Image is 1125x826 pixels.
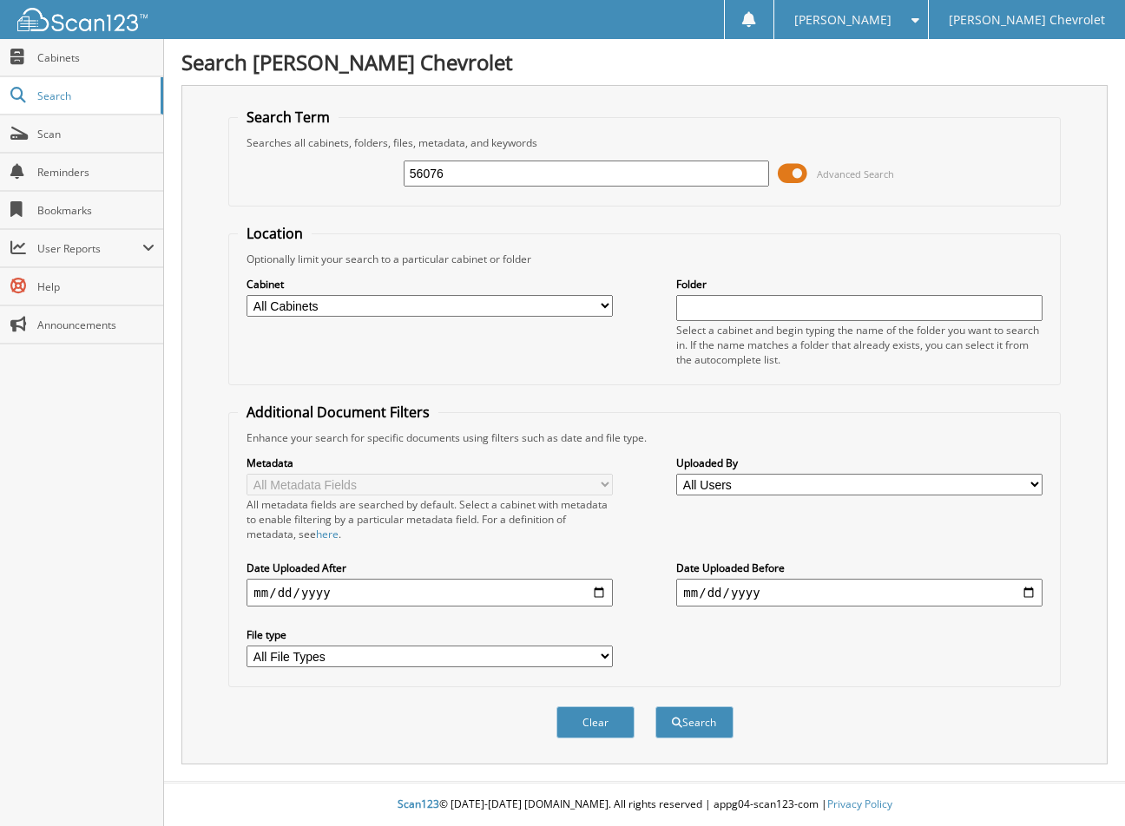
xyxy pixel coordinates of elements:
[398,796,439,811] span: Scan123
[238,252,1050,266] div: Optionally limit your search to a particular cabinet or folder
[247,579,612,606] input: start
[17,8,148,31] img: scan123-logo-white.svg
[37,279,155,294] span: Help
[37,165,155,180] span: Reminders
[676,579,1042,606] input: end
[247,497,612,541] div: All metadata fields are searched by default. Select a cabinet with metadata to enable filtering b...
[181,48,1108,76] h1: Search [PERSON_NAME] Chevrolet
[37,88,152,103] span: Search
[164,783,1125,826] div: © [DATE]-[DATE] [DOMAIN_NAME]. All rights reserved | appg04-scan123-com |
[676,560,1042,575] label: Date Uploaded Before
[676,323,1042,367] div: Select a cabinet and begin typing the name of the folder you want to search in. If the name match...
[247,456,612,470] label: Metadata
[247,560,612,575] label: Date Uploaded After
[817,167,894,180] span: Advanced Search
[316,527,339,541] a: here
[247,277,612,292] label: Cabinet
[37,127,155,141] span: Scan
[238,403,438,422] legend: Additional Document Filters
[238,135,1050,150] div: Searches all cabinets, folders, files, metadata, and keywords
[37,241,142,256] span: User Reports
[676,456,1042,470] label: Uploaded By
[37,203,155,218] span: Bookmarks
[238,108,339,127] legend: Search Term
[655,706,734,738] button: Search
[949,15,1105,25] span: [PERSON_NAME] Chevrolet
[37,50,155,65] span: Cabinets
[794,15,891,25] span: [PERSON_NAME]
[238,224,312,243] legend: Location
[238,430,1050,445] div: Enhance your search for specific documents using filters such as date and file type.
[556,706,635,738] button: Clear
[247,627,612,642] label: File type
[1038,743,1125,826] iframe: Chat Widget
[37,318,155,332] span: Announcements
[676,277,1042,292] label: Folder
[827,796,892,811] a: Privacy Policy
